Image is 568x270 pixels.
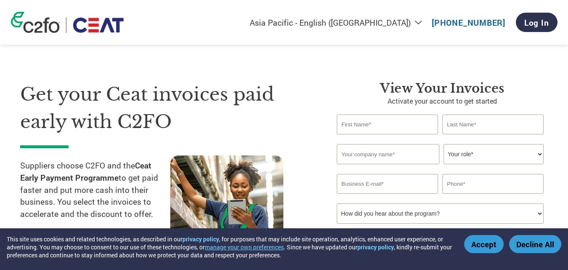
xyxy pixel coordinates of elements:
[432,17,505,28] a: [PHONE_NUMBER]
[444,144,544,164] select: Title/Role
[337,174,438,194] input: Invalid Email format
[20,160,151,183] strong: Ceat Early Payment Programme
[337,165,544,171] div: Invalid company name or company name is too long
[442,174,544,194] input: Phone*
[516,13,557,32] a: Log In
[20,81,312,135] h1: Get your Ceat invoices paid early with C2FO
[20,160,170,232] p: Suppliers choose C2FO and the to get paid faster and put more cash into their business. You selec...
[11,12,60,33] img: c2fo logo
[337,144,439,164] input: Your company name*
[337,135,438,141] div: Invalid first name or first name is too long
[73,17,124,33] img: Ceat
[442,115,544,134] input: Last Name*
[7,235,452,259] div: This site uses cookies and related technologies, as described in our , for purposes that may incl...
[464,235,504,253] button: Accept
[205,243,284,251] button: manage your own preferences
[442,195,544,200] div: Inavlid Phone Number
[509,235,561,253] button: Decline All
[337,81,548,96] h3: View your invoices
[337,115,438,134] input: First Name*
[337,96,548,106] p: Activate your account to get started
[337,195,438,200] div: Inavlid Email Address
[442,135,544,141] div: Invalid last name or last name is too long
[170,155,283,238] img: supply chain worker
[182,235,219,243] a: privacy policy
[357,243,394,251] a: privacy policy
